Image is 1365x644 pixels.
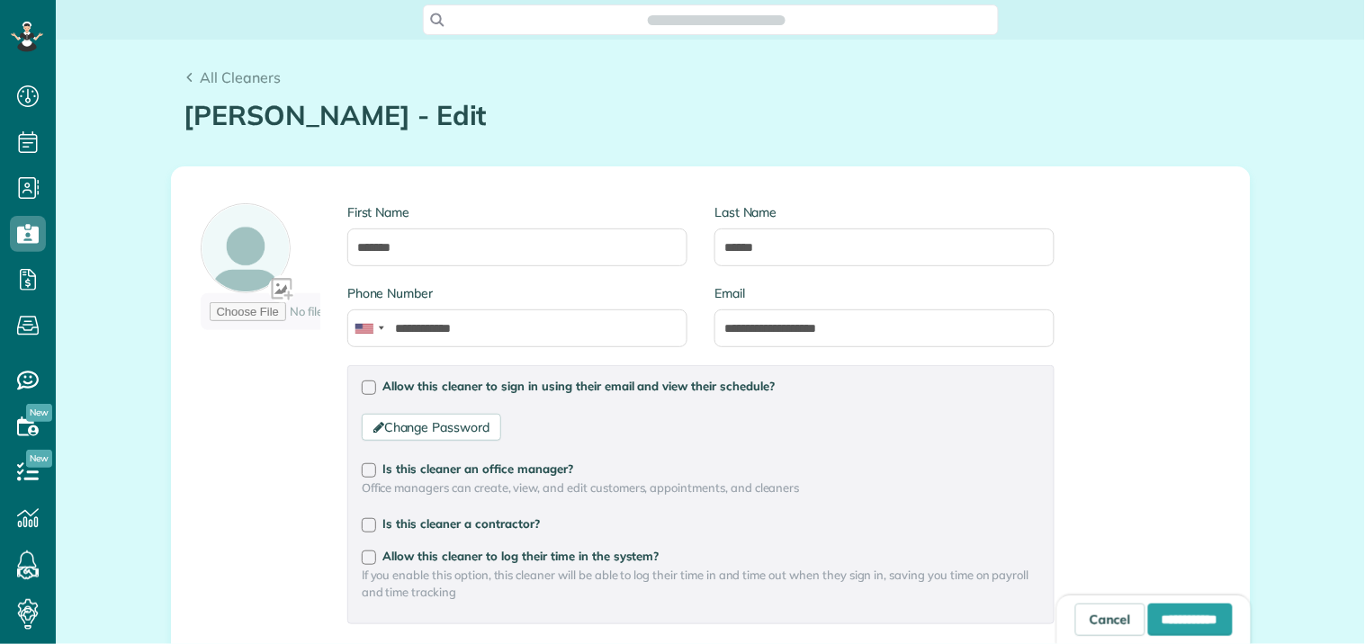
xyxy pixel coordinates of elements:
[347,284,687,302] label: Phone Number
[26,450,52,468] span: New
[362,567,1041,601] span: If you enable this option, this cleaner will be able to log their time in and time out when they ...
[382,379,776,393] span: Allow this cleaner to sign in using their email and view their schedule?
[200,68,281,86] span: All Cleaners
[1075,604,1145,636] a: Cancel
[666,11,768,29] span: Search ZenMaid…
[184,67,282,88] a: All Cleaners
[26,404,52,422] span: New
[347,203,687,221] label: First Name
[714,284,1055,302] label: Email
[184,101,1237,130] h1: [PERSON_NAME] - Edit
[362,414,501,441] a: Change Password
[348,310,390,346] div: United States: +1
[382,516,540,531] span: Is this cleaner a contractor?
[382,461,573,476] span: Is this cleaner an office manager?
[382,549,660,563] span: Allow this cleaner to log their time in the system?
[714,203,1055,221] label: Last Name
[362,479,1041,496] span: Office managers can create, view, and edit customers, appointments, and cleaners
